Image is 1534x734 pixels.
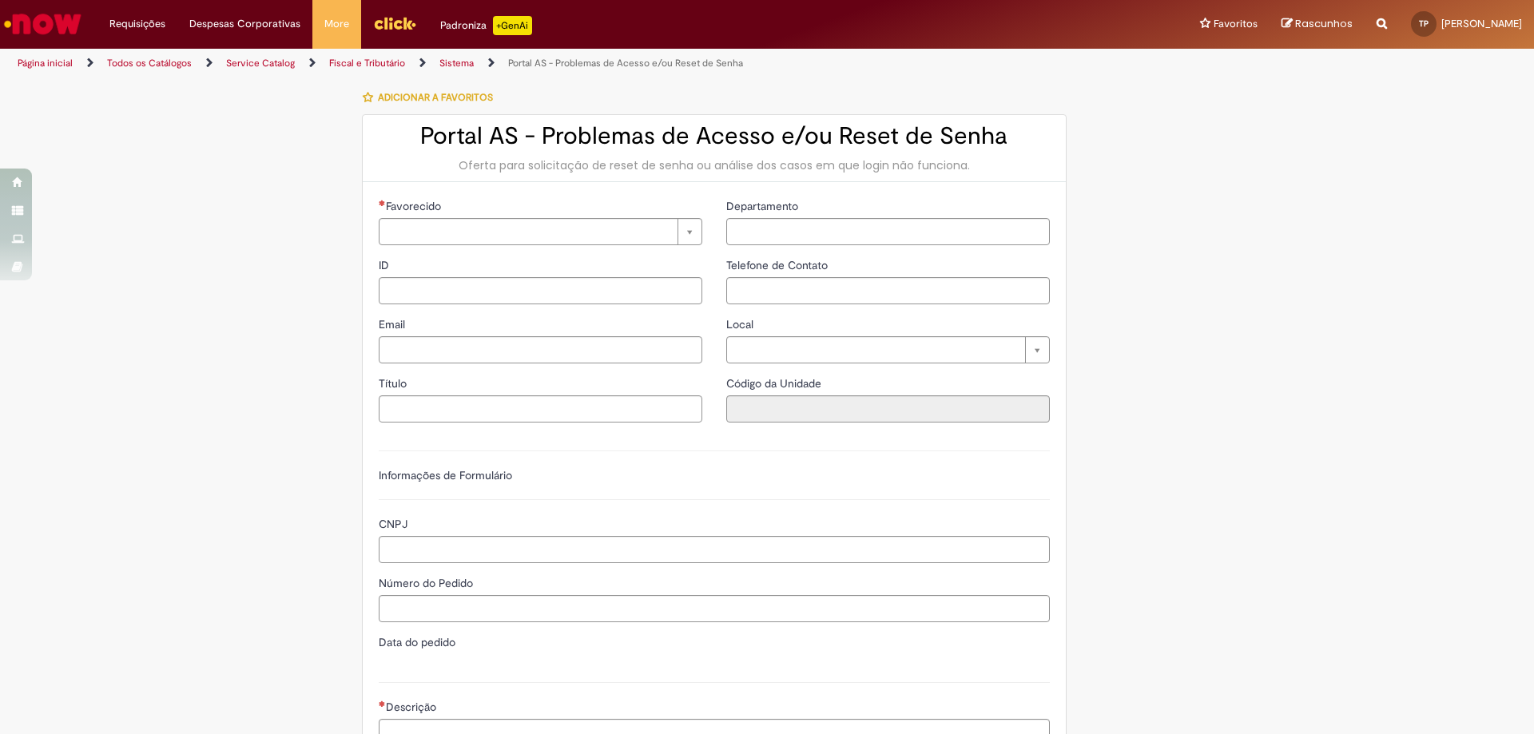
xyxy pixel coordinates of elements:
span: ID [379,258,392,272]
span: Necessários [379,200,386,206]
span: CNPJ [379,517,411,531]
a: Sistema [439,57,474,69]
input: Telefone de Contato [726,277,1050,304]
span: Requisições [109,16,165,32]
span: Descrição [386,700,439,714]
a: Todos os Catálogos [107,57,192,69]
label: Somente leitura - Código da Unidade [726,375,825,391]
span: Data do pedido [379,635,459,649]
a: Fiscal e Tributário [329,57,405,69]
input: Departamento [726,218,1050,245]
input: Título [379,395,702,423]
span: Departamento [726,199,801,213]
span: Necessários - Favorecido [386,199,444,213]
input: ID [379,277,702,304]
a: Limpar campo Local [726,336,1050,363]
span: [PERSON_NAME] [1441,17,1522,30]
span: Telefone de Contato [726,258,831,272]
a: Rascunhos [1282,17,1353,32]
span: Número do Pedido [379,576,476,590]
input: Número do Pedido [379,595,1050,622]
span: Adicionar a Favoritos [378,91,493,104]
div: Oferta para solicitação de reset de senha ou análise dos casos em que login não funciona. [379,157,1050,173]
div: Padroniza [440,16,532,35]
img: ServiceNow [2,8,84,40]
input: Email [379,336,702,363]
img: click_logo_yellow_360x200.png [373,11,416,35]
span: Email [379,317,408,331]
span: Despesas Corporativas [189,16,300,32]
span: Título [379,376,410,391]
span: TP [1419,18,1429,29]
span: Favoritos [1214,16,1258,32]
span: Necessários [379,700,386,707]
span: Rascunhos [1295,16,1353,31]
button: Adicionar a Favoritos [362,81,502,114]
span: Local [726,317,757,331]
span: More [324,16,349,32]
span: Somente leitura - Código da Unidade [726,376,825,391]
input: Código da Unidade [726,395,1050,423]
label: Informações de Formulário [379,468,512,482]
a: Página inicial [18,57,73,69]
a: Portal AS - Problemas de Acesso e/ou Reset de Senha [508,57,743,69]
input: CNPJ [379,536,1050,563]
h2: Portal AS - Problemas de Acesso e/ou Reset de Senha [379,123,1050,149]
a: Service Catalog [226,57,295,69]
ul: Trilhas de página [12,49,1011,78]
p: +GenAi [493,16,532,35]
a: Limpar campo Favorecido [379,218,702,245]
